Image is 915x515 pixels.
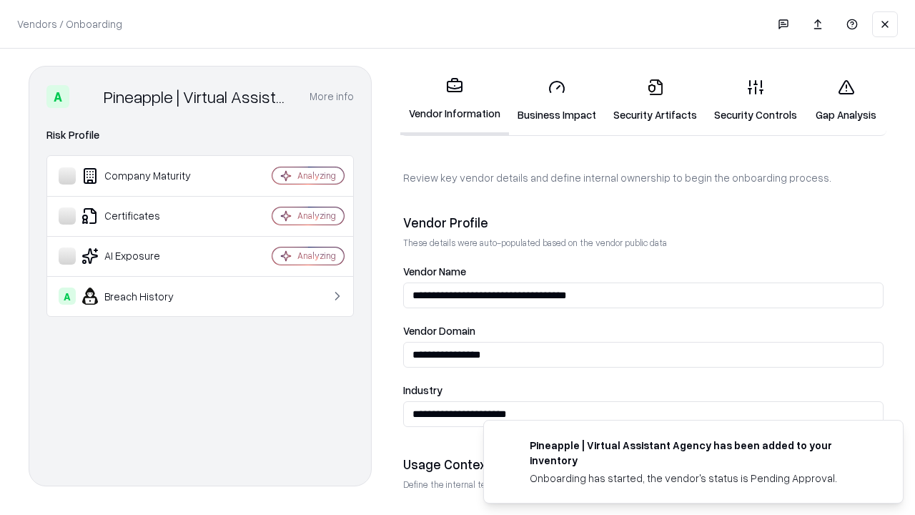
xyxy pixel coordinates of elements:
div: Vendor Profile [403,214,884,231]
div: Pineapple | Virtual Assistant Agency has been added to your inventory [530,438,869,468]
p: Vendors / Onboarding [17,16,122,31]
div: A [59,288,76,305]
div: A [46,85,69,108]
a: Security Controls [706,67,806,134]
p: Define the internal team and reason for using this vendor. This helps assess business relevance a... [403,479,884,491]
div: AI Exposure [59,247,229,265]
a: Vendor Information [400,66,509,135]
div: Analyzing [297,170,336,182]
label: Industry [403,385,884,396]
div: Analyzing [297,250,336,262]
img: trypineapple.com [501,438,518,455]
a: Gap Analysis [806,67,886,134]
a: Security Artifacts [605,67,706,134]
div: Breach History [59,288,229,305]
div: Usage Context [403,456,884,473]
div: Certificates [59,207,229,225]
a: Business Impact [509,67,605,134]
div: Risk Profile [46,127,354,144]
p: These details were auto-populated based on the vendor public data [403,237,884,249]
button: More info [310,84,354,109]
div: Onboarding has started, the vendor's status is Pending Approval. [530,471,869,486]
div: Pineapple | Virtual Assistant Agency [104,85,292,108]
label: Vendor Domain [403,325,884,336]
div: Analyzing [297,210,336,222]
img: Pineapple | Virtual Assistant Agency [75,85,98,108]
p: Review key vendor details and define internal ownership to begin the onboarding process. [403,170,884,185]
div: Company Maturity [59,167,229,185]
label: Vendor Name [403,266,884,277]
